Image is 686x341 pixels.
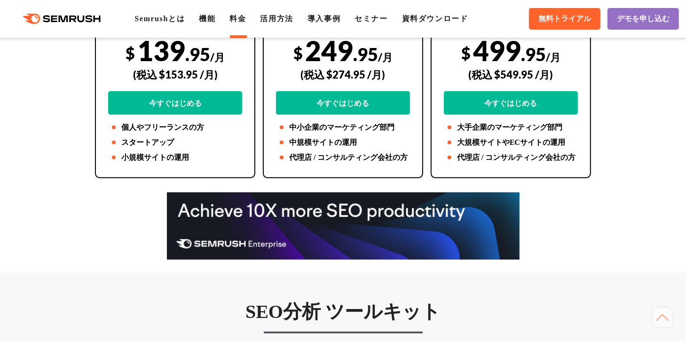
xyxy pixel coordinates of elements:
li: 大手企業のマーケティング部門 [444,122,578,133]
a: 今すぐはじめる [276,91,410,115]
span: /月 [378,51,393,63]
a: 今すぐはじめる [444,91,578,115]
li: 個人やフリーランスの方 [108,122,242,133]
a: 機能 [199,15,215,23]
div: (税込 $274.95 /月) [276,58,410,91]
li: 中規模サイトの運用 [276,137,410,148]
div: 249 [276,34,410,115]
span: /月 [210,51,225,63]
div: 499 [444,34,578,115]
div: 139 [108,34,242,115]
span: 無料トライアル [538,14,591,24]
a: 資料ダウンロード [402,15,468,23]
span: .95 [185,43,210,65]
a: デモを申し込む [607,8,679,30]
a: 今すぐはじめる [108,91,242,115]
li: 大規模サイトやECサイトの運用 [444,137,578,148]
span: .95 [521,43,546,65]
span: $ [461,43,471,63]
a: 料金 [229,15,246,23]
a: セミナー [355,15,387,23]
span: $ [293,43,303,63]
li: 代理店 / コンサルティング会社の方 [444,152,578,163]
span: .95 [353,43,378,65]
h3: SEO分析 ツールキット [95,300,591,324]
li: 小規模サイトの運用 [108,152,242,163]
span: デモを申し込む [617,14,670,24]
a: Semrushとは [134,15,185,23]
a: 導入事例 [308,15,340,23]
a: 活用方法 [260,15,293,23]
li: スタートアップ [108,137,242,148]
span: /月 [546,51,560,63]
div: (税込 $549.95 /月) [444,58,578,91]
div: (税込 $153.95 /月) [108,58,242,91]
a: 無料トライアル [529,8,600,30]
span: $ [126,43,135,63]
li: 代理店 / コンサルティング会社の方 [276,152,410,163]
li: 中小企業のマーケティング部門 [276,122,410,133]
